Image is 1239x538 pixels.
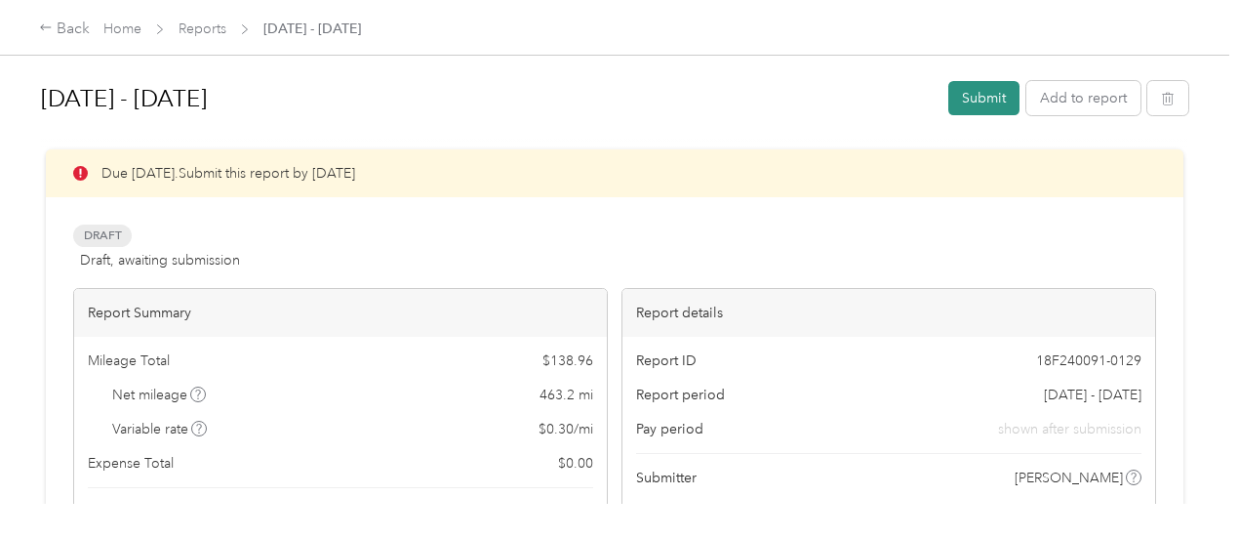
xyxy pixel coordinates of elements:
span: [DATE] - [DATE] [263,19,361,39]
span: shown after submission [998,419,1141,439]
span: Report ID [636,351,697,371]
span: Submitted on [636,502,721,522]
span: Report total [88,503,166,523]
div: Due [DATE]. Submit this report by [DATE] [46,149,1183,197]
span: $ 0.30 / mi [539,419,593,439]
span: Draft [73,225,132,247]
button: Add to report [1026,81,1140,115]
span: Pay period [636,419,703,439]
span: Expense Total [88,453,174,474]
span: Variable rate [112,419,208,439]
a: Reports [179,21,226,37]
div: Back [39,18,90,41]
iframe: Everlance-gr Chat Button Frame [1130,429,1239,538]
h1: Aug 16 - 31, 2025 [41,75,935,122]
span: 18F240091-0129 [1036,351,1141,371]
span: $ 0.00 [558,453,593,474]
span: Draft, awaiting submission [80,250,240,270]
a: Home [103,21,141,37]
span: Mileage Total [88,351,170,371]
span: 463.2 mi [540,385,593,405]
div: Report details [622,289,1155,337]
span: Net mileage [112,385,207,405]
span: Report period [636,385,725,405]
button: Submit [948,81,1019,115]
span: [PERSON_NAME] [1015,468,1123,488]
span: [DATE] - [DATE] [1044,385,1141,405]
span: Submitter [636,468,697,488]
span: $ 138.96 [537,502,593,525]
span: $ 138.96 [542,351,593,371]
div: Report Summary [74,289,607,337]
